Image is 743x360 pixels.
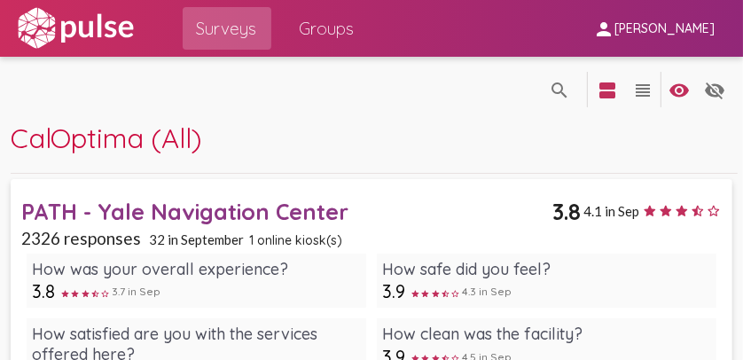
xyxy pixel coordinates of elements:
[197,12,257,44] span: Surveys
[704,80,725,101] mat-icon: language
[579,12,729,44] button: [PERSON_NAME]
[382,280,405,302] span: 3.9
[21,198,552,225] div: PATH - Yale Navigation Center
[550,80,571,101] mat-icon: language
[593,19,614,40] mat-icon: person
[552,198,581,225] span: 3.8
[543,72,578,107] button: language
[597,80,618,101] mat-icon: language
[249,232,342,248] span: 1 online kiosk(s)
[149,231,244,247] span: 32 in September
[21,228,141,248] span: 2326 responses
[462,285,512,298] span: 4.3 in Sep
[382,259,711,279] div: How safe did you feel?
[14,6,137,51] img: white-logo.svg
[632,80,653,101] mat-icon: language
[590,72,625,107] button: language
[661,72,697,107] button: language
[32,280,55,302] span: 3.8
[669,80,690,101] mat-icon: language
[382,324,711,344] div: How clean was the facility?
[697,72,732,107] button: language
[583,203,639,219] span: 4.1 in Sep
[285,7,369,50] a: Groups
[183,7,271,50] a: Surveys
[614,21,715,37] span: [PERSON_NAME]
[625,72,661,107] button: language
[11,121,202,155] span: CalOptima (All)
[300,12,355,44] span: Groups
[32,259,361,279] div: How was your overall experience?
[112,285,160,298] span: 3.7 in Sep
